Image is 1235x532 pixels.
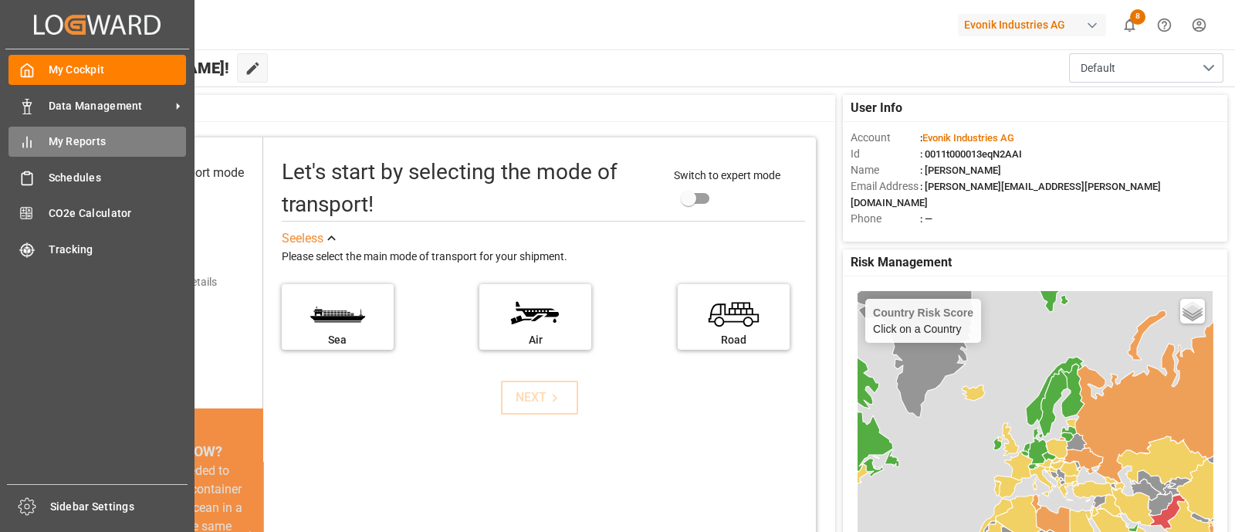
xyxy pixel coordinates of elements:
[920,148,1022,160] span: : 0011t000013eqN2AAI
[124,164,244,182] div: Select transport mode
[50,499,188,515] span: Sidebar Settings
[8,198,186,229] a: CO2e Calculator
[920,229,959,241] span: : Shipper
[8,55,186,85] a: My Cockpit
[8,234,186,264] a: Tracking
[1130,9,1145,25] span: 8
[851,162,920,178] span: Name
[958,10,1112,39] button: Evonik Industries AG
[922,132,1014,144] span: Evonik Industries AG
[1180,299,1205,324] a: Layers
[851,181,1161,208] span: : [PERSON_NAME][EMAIL_ADDRESS][PERSON_NAME][DOMAIN_NAME]
[8,162,186,192] a: Schedules
[851,253,952,272] span: Risk Management
[1147,8,1182,42] button: Help Center
[851,130,920,146] span: Account
[674,169,780,181] span: Switch to expert mode
[49,242,187,258] span: Tracking
[958,14,1106,36] div: Evonik Industries AG
[685,332,782,348] div: Road
[282,156,658,221] div: Let's start by selecting the mode of transport!
[920,213,932,225] span: : —
[1081,60,1115,76] span: Default
[851,99,902,117] span: User Info
[920,132,1014,144] span: :
[920,164,1001,176] span: : [PERSON_NAME]
[49,205,187,222] span: CO2e Calculator
[49,134,187,150] span: My Reports
[851,211,920,227] span: Phone
[49,170,187,186] span: Schedules
[851,227,920,243] span: Account Type
[501,381,578,415] button: NEXT
[1069,53,1223,83] button: open menu
[516,388,563,407] div: NEXT
[851,178,920,195] span: Email Address
[282,229,323,248] div: See less
[49,98,171,114] span: Data Management
[49,62,187,78] span: My Cockpit
[873,307,973,319] h4: Country Risk Score
[282,248,805,266] div: Please select the main mode of transport for your shipment.
[851,146,920,162] span: Id
[1112,8,1147,42] button: show 8 new notifications
[8,127,186,157] a: My Reports
[487,332,584,348] div: Air
[289,332,386,348] div: Sea
[873,307,973,335] div: Click on a Country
